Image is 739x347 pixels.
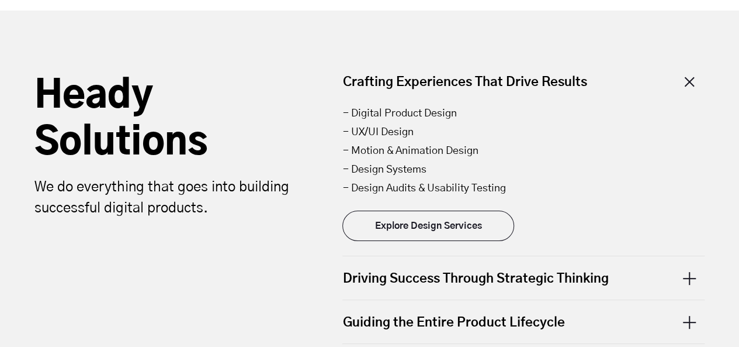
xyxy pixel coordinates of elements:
li: - Design Systems [342,160,705,179]
div: Guiding the Entire Product Lifecycle [342,300,705,343]
div: Driving Success Through Strategic Thinking [342,256,705,300]
div: Crafting Experiences That Drive Results [342,73,705,103]
p: We do everything that goes into building successful digital products. [34,177,297,219]
li: - Design Audits & Usability Testing [342,179,705,198]
h2: Heady Solutions [34,73,297,167]
li: - Digital Product Design [342,104,705,123]
a: Explore Design Services [342,211,514,241]
li: - UX/UI Design [342,123,705,142]
li: - Motion & Animation Design [342,142,705,160]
